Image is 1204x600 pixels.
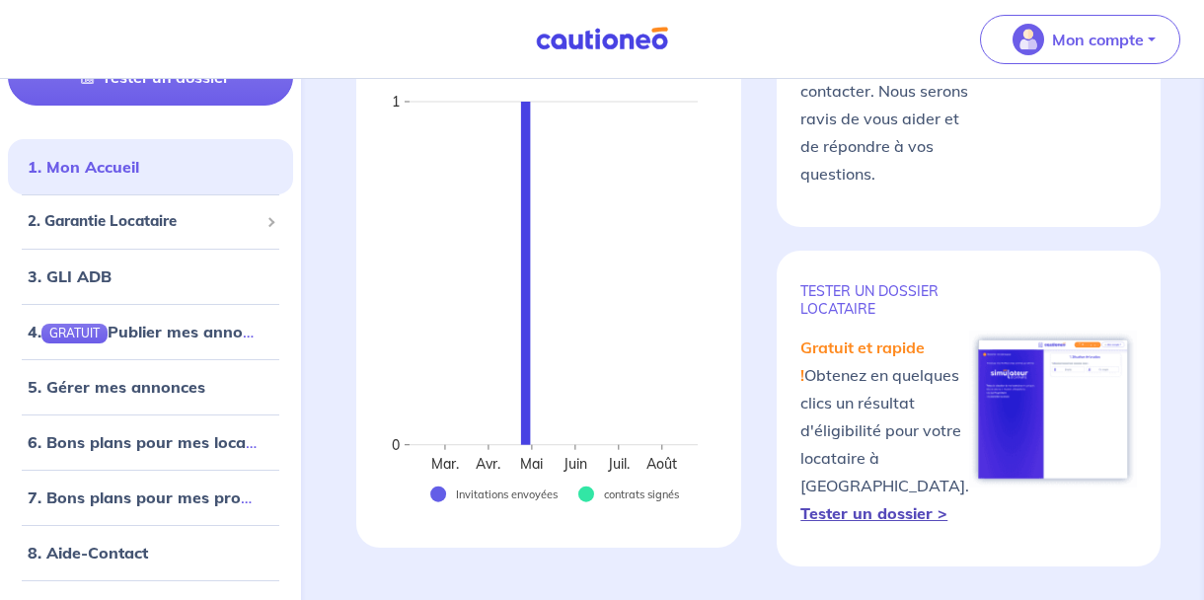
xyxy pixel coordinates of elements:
[8,147,293,187] div: 1. Mon Accueil
[1013,24,1044,55] img: illu_account_valid_menu.svg
[8,478,293,517] div: 7. Bons plans pour mes propriétaires
[28,543,148,562] a: 8. Aide-Contact
[28,432,289,452] a: 6. Bons plans pour mes locataires
[800,282,968,318] p: TESTER un dossier locataire
[8,311,293,350] div: 4.GRATUITPublier mes annonces
[528,27,676,51] img: Cautioneo
[800,503,947,523] a: Tester un dossier >
[8,367,293,407] div: 5. Gérer mes annonces
[28,377,205,397] a: 5. Gérer mes annonces
[431,455,459,473] text: Mar.
[392,93,400,111] text: 1
[980,15,1180,64] button: illu_account_valid_menu.svgMon compte
[8,533,293,572] div: 8. Aide-Contact
[8,202,293,241] div: 2. Garantie Locataire
[647,455,678,473] text: Août
[8,256,293,295] div: 3. GLI ADB
[800,22,968,187] p: En cas de questions, n'hésitez pas à nous contacter. Nous serons ravis de vous aider et de répond...
[1052,28,1144,51] p: Mon compte
[521,455,544,473] text: Mai
[800,334,968,527] p: Obtenez en quelques clics un résultat d'éligibilité pour votre locataire à [GEOGRAPHIC_DATA].
[563,455,587,473] text: Juin
[392,436,400,454] text: 0
[28,487,314,507] a: 7. Bons plans pour mes propriétaires
[28,210,259,233] span: 2. Garantie Locataire
[969,331,1137,487] img: simulateur.png
[8,422,293,462] div: 6. Bons plans pour mes locataires
[28,157,139,177] a: 1. Mon Accueil
[28,265,112,285] a: 3. GLI ADB
[477,455,501,473] text: Avr.
[28,321,277,340] a: 4.GRATUITPublier mes annonces
[607,455,630,473] text: Juil.
[800,337,925,385] em: Gratuit et rapide !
